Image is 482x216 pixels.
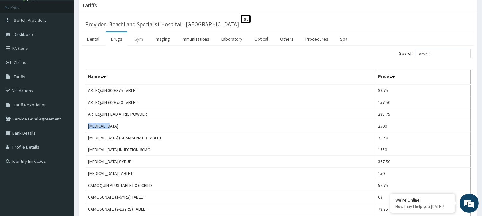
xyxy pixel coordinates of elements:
[85,144,375,156] td: [MEDICAL_DATA] INJECTION 60MG
[216,32,248,46] a: Laboratory
[105,3,121,19] div: Minimize live chat window
[375,191,470,203] td: 63
[85,132,375,144] td: [MEDICAL_DATA] (ADAMSUNATE) TABLET
[33,36,108,44] div: Chat with us now
[106,32,127,46] a: Drugs
[85,108,375,120] td: ARTEQUIN PEADIATRIC POWDER
[14,17,47,23] span: Switch Providers
[85,191,375,203] td: CAMOSUNATE (1-6YRS) TABLET
[375,168,470,179] td: 150
[177,32,215,46] a: Immunizations
[416,49,471,58] input: Search:
[12,32,26,48] img: d_794563401_company_1708531726252_794563401
[82,3,97,8] h3: Tariffs
[399,49,471,58] label: Search:
[129,32,148,46] a: Gym
[14,31,35,37] span: Dashboard
[85,156,375,168] td: [MEDICAL_DATA] SYRUP
[85,84,375,96] td: ARTEQUIN 300/375 TABLET
[85,21,239,27] h3: Provider - BeachLand Specialist Hospital - [GEOGRAPHIC_DATA]
[85,179,375,191] td: CAMOQUIN PLUS TABLET X 6 CHILD
[85,203,375,215] td: CAMOSUNATE (7-13YRS) TABLET
[241,15,251,23] span: St
[3,146,122,169] textarea: Type your message and hit 'Enter'
[395,204,450,209] p: How may I help you today?
[14,102,47,108] span: Tariff Negotiation
[375,120,470,132] td: 2500
[375,108,470,120] td: 288.75
[375,179,470,191] td: 57.75
[85,96,375,108] td: ARTEQUIN 600/750 TABLET
[375,156,470,168] td: 367.50
[150,32,175,46] a: Imaging
[37,66,89,131] span: We're online!
[375,203,470,215] td: 78.75
[85,70,375,85] th: Name
[375,96,470,108] td: 157.50
[82,32,104,46] a: Dental
[14,74,25,79] span: Tariffs
[14,60,26,65] span: Claims
[375,132,470,144] td: 31.50
[395,197,450,203] div: We're Online!
[275,32,299,46] a: Others
[249,32,273,46] a: Optical
[375,70,470,85] th: Price
[335,32,353,46] a: Spa
[85,168,375,179] td: [MEDICAL_DATA] TABLET
[375,144,470,156] td: 1750
[300,32,333,46] a: Procedures
[375,84,470,96] td: 99.75
[85,120,375,132] td: [MEDICAL_DATA]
